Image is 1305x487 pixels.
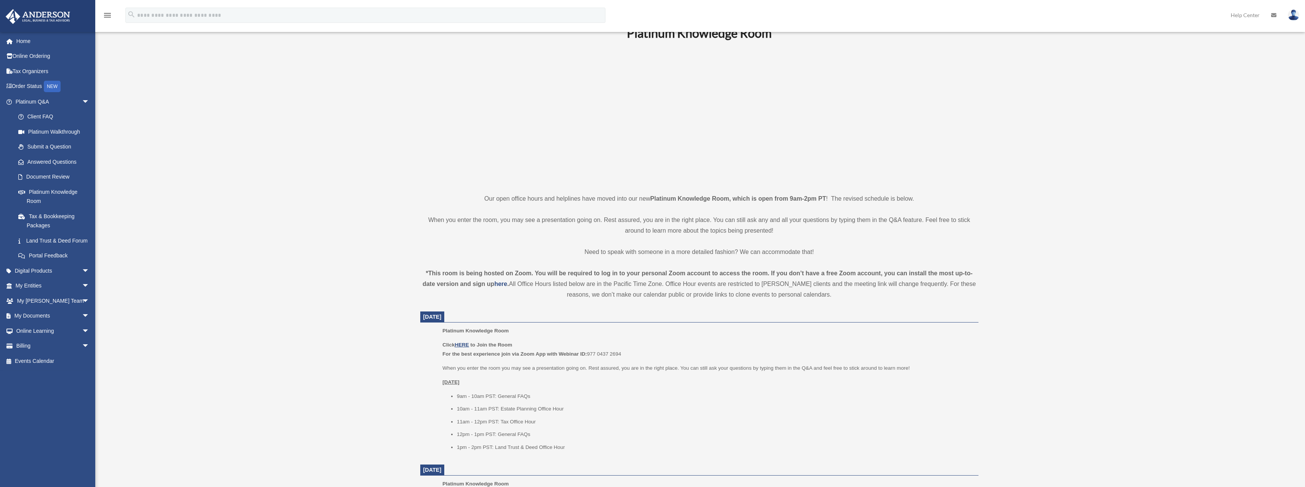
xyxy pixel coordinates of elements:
img: Anderson Advisors Platinum Portal [3,9,72,24]
a: Platinum Knowledge Room [11,184,97,209]
a: Client FAQ [11,109,101,125]
b: Click [442,342,470,348]
p: Our open office hours and helplines have moved into our new ! The revised schedule is below. [420,193,978,204]
a: Platinum Walkthrough [11,124,101,139]
a: Events Calendar [5,353,101,369]
span: Platinum Knowledge Room [442,481,509,487]
b: For the best experience join via Zoom App with Webinar ID: [442,351,587,357]
div: NEW [44,81,61,92]
a: Online Ordering [5,49,101,64]
a: Submit a Question [11,139,101,155]
a: Document Review [11,169,101,185]
a: menu [103,13,112,20]
strong: Platinum Knowledge Room, which is open from 9am-2pm PT [650,195,826,202]
a: Digital Productsarrow_drop_down [5,263,101,278]
a: Portal Feedback [11,248,101,263]
i: menu [103,11,112,20]
p: Need to speak with someone in a more detailed fashion? We can accommodate that! [420,247,978,257]
a: My Entitiesarrow_drop_down [5,278,101,294]
a: Order StatusNEW [5,79,101,94]
li: 9am - 10am PST: General FAQs [457,392,973,401]
a: Land Trust & Deed Forum [11,233,101,248]
span: arrow_drop_down [82,293,97,309]
a: Platinum Q&Aarrow_drop_down [5,94,101,109]
u: [DATE] [442,379,460,385]
li: 12pm - 1pm PST: General FAQs [457,430,973,439]
li: 11am - 12pm PST: Tax Office Hour [457,417,973,426]
p: 977 0437 2694 [442,340,973,358]
strong: . [507,281,509,287]
span: Platinum Knowledge Room [442,328,509,334]
span: arrow_drop_down [82,263,97,279]
img: User Pic [1288,10,1299,21]
p: When you enter the room, you may see a presentation going on. Rest assured, you are in the right ... [420,215,978,236]
a: Home [5,34,101,49]
a: My Documentsarrow_drop_down [5,308,101,324]
a: HERE [455,342,469,348]
li: 10am - 11am PST: Estate Planning Office Hour [457,404,973,414]
a: here [494,281,507,287]
a: Billingarrow_drop_down [5,339,101,354]
li: 1pm - 2pm PST: Land Trust & Deed Office Hour [457,443,973,452]
a: Answered Questions [11,154,101,169]
span: [DATE] [423,314,442,320]
b: to Join the Room [471,342,512,348]
b: Platinum Knowledge Room [627,26,772,40]
span: arrow_drop_down [82,278,97,294]
span: arrow_drop_down [82,323,97,339]
div: All Office Hours listed below are in the Pacific Time Zone. Office Hour events are restricted to ... [420,268,978,300]
a: Online Learningarrow_drop_down [5,323,101,339]
a: Tax Organizers [5,64,101,79]
span: arrow_drop_down [82,339,97,354]
strong: *This room is being hosted on Zoom. You will be required to log in to your personal Zoom account ... [423,270,973,287]
span: arrow_drop_down [82,308,97,324]
span: [DATE] [423,467,442,473]
span: arrow_drop_down [82,94,97,110]
i: search [127,10,136,19]
p: When you enter the room you may see a presentation going on. Rest assured, you are in the right p... [442,364,973,373]
a: My [PERSON_NAME] Teamarrow_drop_down [5,293,101,308]
a: Tax & Bookkeeping Packages [11,209,101,233]
iframe: 231110_Toby_KnowledgeRoom [585,51,813,179]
